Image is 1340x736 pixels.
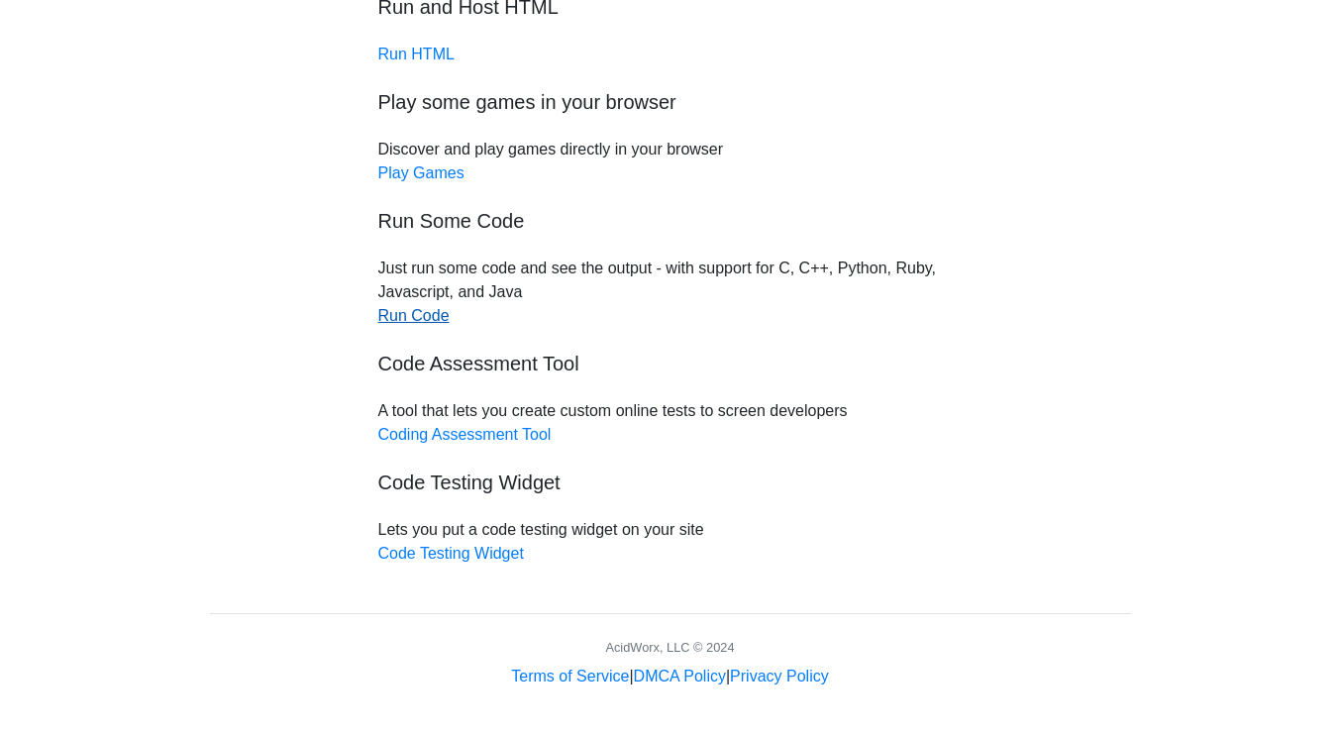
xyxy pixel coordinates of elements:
a: Terms of Service [511,668,629,684]
a: Code Testing Widget [378,545,524,562]
h5: Code Assessment Tool [378,352,963,375]
a: Privacy Policy [730,668,829,684]
a: Play Games [378,164,464,181]
a: Run HTML [378,46,455,62]
a: Coding Assessment Tool [378,426,552,443]
div: | | [511,665,828,688]
a: DMCA Policy [634,668,726,684]
h5: Code Testing Widget [378,471,963,494]
h5: Play some games in your browser [378,90,963,114]
h5: Run Some Code [378,209,963,233]
a: Run Code [378,307,450,324]
div: AcidWorx, LLC © 2024 [605,638,734,657]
